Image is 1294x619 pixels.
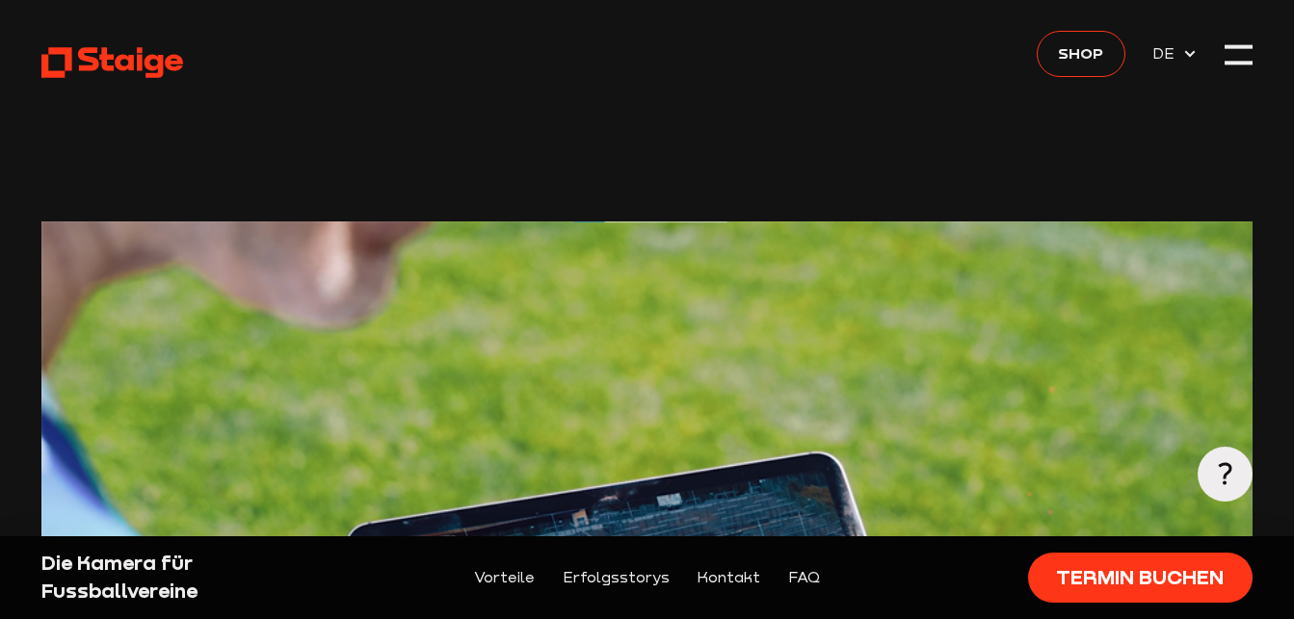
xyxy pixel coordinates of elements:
[1037,31,1125,78] a: Shop
[1152,40,1181,64] span: DE
[697,565,760,589] a: Kontakt
[563,565,670,589] a: Erfolgsstorys
[788,565,820,589] a: FAQ
[41,550,329,605] div: Die Kamera für Fussballvereine
[1028,553,1253,603] a: Termin buchen
[474,565,535,589] a: Vorteile
[1058,40,1103,64] span: Shop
